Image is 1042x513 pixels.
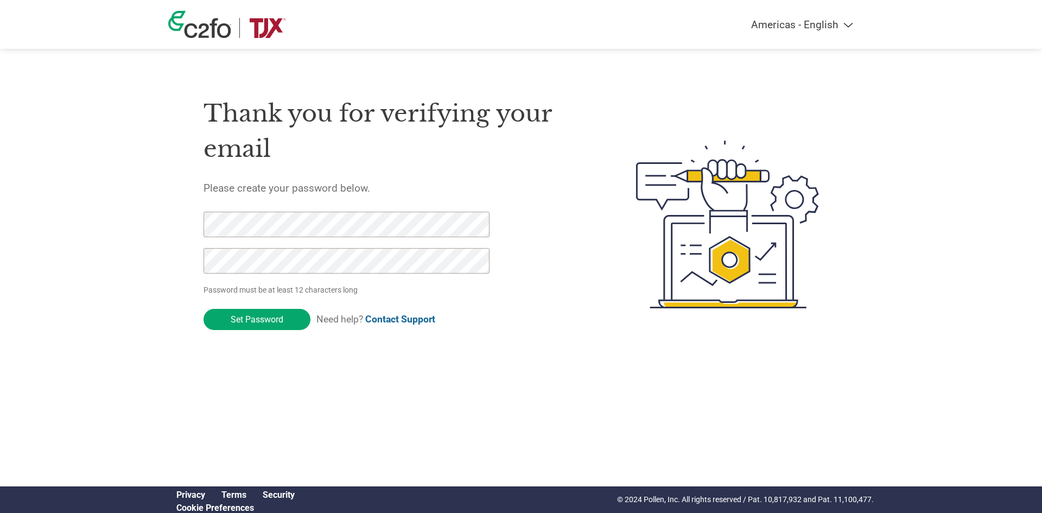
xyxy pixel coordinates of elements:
p: Password must be at least 12 characters long [204,284,493,296]
div: Open Cookie Preferences Modal [168,503,303,513]
img: TJX [248,18,287,38]
h5: Please create your password below. [204,182,584,194]
a: Security [263,490,295,500]
a: Cookie Preferences, opens a dedicated popup modal window [176,503,254,513]
img: c2fo logo [168,11,231,38]
a: Contact Support [365,314,435,325]
span: Need help? [316,314,435,325]
img: create-password [617,81,839,369]
input: Set Password [204,309,310,330]
a: Terms [221,490,246,500]
p: © 2024 Pollen, Inc. All rights reserved / Pat. 10,817,932 and Pat. 11,100,477. [617,494,874,505]
a: Privacy [176,490,205,500]
h1: Thank you for verifying your email [204,96,584,166]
